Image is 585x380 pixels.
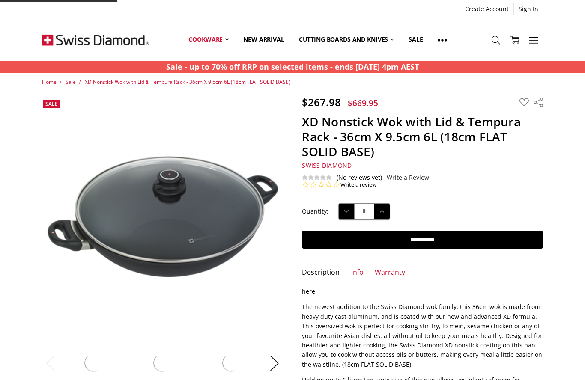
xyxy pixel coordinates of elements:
[351,268,364,278] a: Info
[401,21,430,59] a: Sale
[387,174,429,181] a: Write a Review
[460,3,513,15] a: Create Account
[302,95,341,109] span: $267.98
[302,302,543,369] p: The newest addition to the Swiss Diamond wok family, this 36cm wok is made from heavy duty cast a...
[236,21,291,59] a: New arrival
[266,350,283,376] button: Next
[337,174,382,181] span: (No reviews yet)
[82,352,104,374] img: XD Nonstick Wok with Lid & Tempura Rack - 36cm X 9.5cm 6L (18cm FLAT SOLID BASE)
[220,352,242,374] img: XD Nonstick Wok with Lid & Tempura Rack - 36cm X 9.5cm 6L (18cm FLAT SOLID BASE)
[514,3,543,15] a: Sign In
[302,268,340,278] a: Description
[430,21,454,59] a: Show All
[45,100,58,107] span: Sale
[42,151,283,282] img: XD Nonstick Wok with Lid & Tempura Rack - 36cm X 9.5cm 6L (18cm FLAT SOLID BASE)
[85,78,290,86] a: XD Nonstick Wok with Lid & Tempura Rack - 36cm X 9.5cm 6L (18cm FLAT SOLID BASE)
[375,268,405,278] a: Warranty
[166,62,419,72] strong: Sale - up to 70% off RRP on selected items - ends [DATE] 4pm AEST
[340,181,376,189] a: Write a review
[42,18,149,61] img: Free Shipping On Every Order
[292,21,402,59] a: Cutting boards and knives
[348,97,378,109] span: $669.95
[151,352,173,374] img: XD Nonstick Wok with Lid & Tempura Rack - 36cm X 9.5cm 6L (18cm FLAT SOLID BASE)
[302,161,352,169] span: Swiss Diamond
[302,207,328,216] label: Quantity:
[302,287,543,296] p: here.
[181,21,236,59] a: Cookware
[302,114,543,159] h1: XD Nonstick Wok with Lid & Tempura Rack - 36cm X 9.5cm 6L (18cm FLAT SOLID BASE)
[42,78,57,86] a: Home
[66,78,76,86] a: Sale
[42,350,59,376] button: Previous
